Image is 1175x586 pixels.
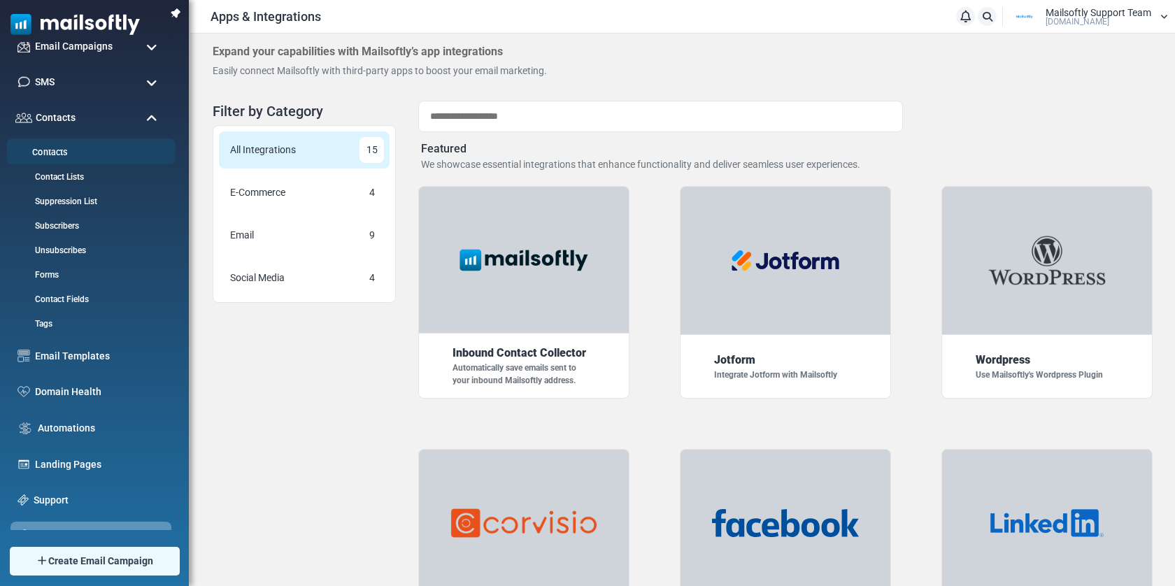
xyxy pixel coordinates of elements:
div: 15 [359,137,384,163]
a: Domain Health [35,385,164,399]
span: SMS [35,75,55,90]
span: Easily connect Mailsoftly with third-party apps to boost your email marketing. [213,65,547,76]
span: Contacts [36,110,76,125]
a: Forms [10,269,168,281]
img: support-icon.svg [17,494,29,506]
div: Jotform [714,352,857,369]
h4: Expand your capabilities with Mailsoftly’s app integrations [213,45,503,58]
img: sms-icon.png [17,76,30,88]
a: Tags [10,317,168,330]
span: Apps & Integrations [211,7,321,26]
div: 9 [359,222,384,248]
img: domain-health-icon.svg [17,386,30,397]
div: Integrate Jotform with Mailsoftly [714,369,857,381]
a: Landing Pages [35,457,164,472]
span: Create Email Campaign [48,554,153,569]
div: E-Commerce [225,180,291,206]
div: Featured [421,141,1150,157]
div: All Integrations [225,137,301,163]
img: User Logo [1007,6,1042,27]
a: Support [34,493,164,508]
span: Mailsoftly Support Team [1046,8,1151,17]
a: Automations [38,421,164,436]
a: Contacts [6,146,171,159]
a: Subscribers [10,220,168,232]
div: Inbound Contact Collector [453,345,595,362]
img: workflow.svg [17,420,33,436]
img: campaigns-icon.png [17,40,30,52]
img: landing_pages.svg [17,458,30,471]
div: Filter by Category [213,101,396,125]
a: Contact Lists [10,171,168,183]
div: Social Media [225,265,290,291]
div: Automatically save emails sent to your inbound Mailsoftly address. [453,362,595,387]
a: Suppression List [10,195,168,208]
div: 4 [359,180,384,206]
img: contacts-icon.svg [15,113,32,122]
a: Apps & Integrations [36,529,164,543]
span: [DOMAIN_NAME] [1046,17,1109,26]
div: Email [225,222,259,248]
div: We showcase essential integrations that enhance functionality and deliver seamless user experiences. [421,157,1150,172]
div: Wordpress [976,352,1118,369]
div: Use Mailsoftly's Wordpress Plugin [976,369,1118,381]
a: Contact Fields [10,293,168,306]
a: Unsubscribes [10,244,168,257]
img: email-templates-icon.svg [17,350,30,362]
span: Email Campaigns [35,39,113,54]
div: 4 [359,265,384,291]
a: User Logo Mailsoftly Support Team [DOMAIN_NAME] [1007,6,1168,27]
a: Email Templates [35,349,164,364]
